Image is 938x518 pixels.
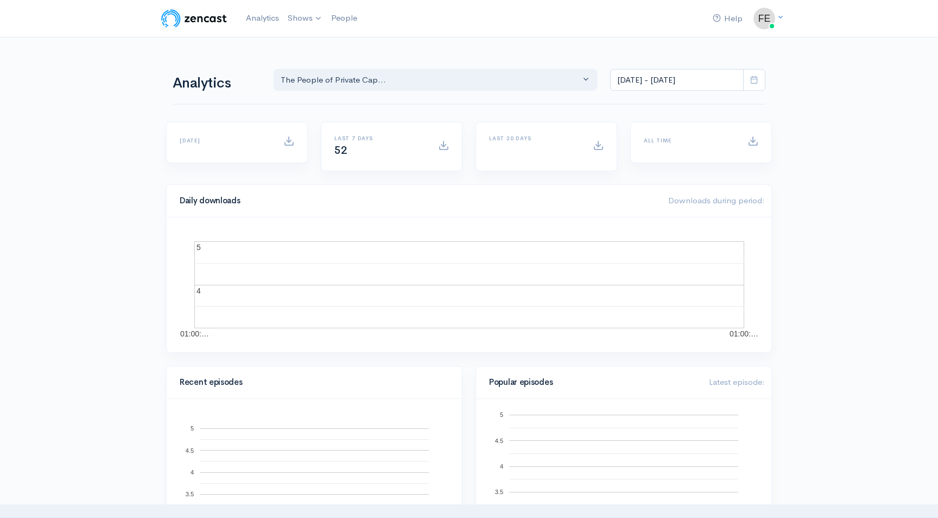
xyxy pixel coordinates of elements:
text: 4 [500,463,503,470]
h6: All time [644,138,734,143]
a: People [327,7,362,30]
h6: Last 30 days [489,135,580,141]
input: analytics date range selector [610,69,744,91]
h6: [DATE] [180,138,270,143]
text: 3.5 [186,491,194,497]
iframe: gist-messenger-bubble-iframe [901,481,927,507]
h4: Daily downloads [180,196,655,205]
a: Shows [283,7,327,30]
text: 01:00:… [180,329,209,338]
h6: Last 7 days [334,135,425,141]
text: 5 [197,243,201,252]
button: The People of Private Cap... [274,69,597,91]
div: The People of Private Cap... [281,74,580,86]
span: 52 [334,143,347,157]
text: 4.5 [186,447,194,453]
span: Downloads during period: [668,195,765,205]
a: Analytics [242,7,283,30]
img: ZenCast Logo [160,8,229,29]
text: 4 [191,469,194,476]
h4: Popular episodes [489,378,696,387]
img: ... [753,8,775,29]
a: Help [708,7,747,30]
text: 4 [197,286,201,295]
text: 4.5 [495,437,503,444]
text: 3.5 [495,489,503,495]
h1: Analytics [173,76,261,91]
svg: A chart. [180,230,758,339]
text: 01:00:… [730,329,758,338]
text: 5 [191,425,194,432]
text: 5 [500,411,503,418]
h4: Recent episodes [180,378,442,387]
span: Latest episode: [709,377,765,387]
